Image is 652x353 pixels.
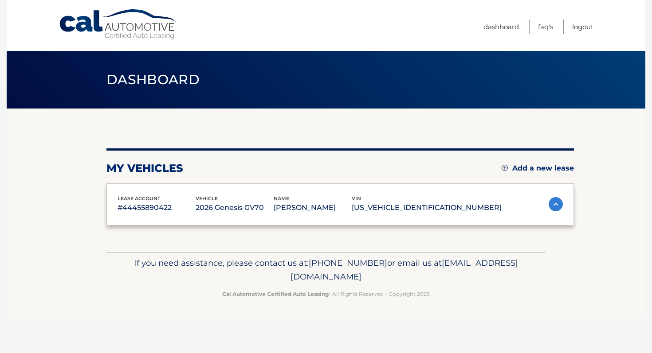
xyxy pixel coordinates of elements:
span: Dashboard [106,71,200,88]
a: FAQ's [538,19,553,34]
h2: my vehicles [106,162,183,175]
a: Add a new lease [502,164,574,173]
p: 2026 Genesis GV70 [196,202,274,214]
span: vin [352,195,361,202]
a: Dashboard [483,19,519,34]
span: lease account [118,195,161,202]
a: Logout [572,19,593,34]
strong: Cal Automotive Certified Auto Leasing [222,291,329,297]
p: [PERSON_NAME] [274,202,352,214]
p: [US_VEHICLE_IDENTIFICATION_NUMBER] [352,202,502,214]
p: - All Rights Reserved - Copyright 2025 [112,289,540,299]
img: accordion-active.svg [549,197,563,211]
span: vehicle [196,195,218,202]
p: #44455890422 [118,202,196,214]
span: name [274,195,289,202]
a: Cal Automotive [59,9,178,40]
span: [PHONE_NUMBER] [309,258,387,268]
p: If you need assistance, please contact us at: or email us at [112,256,540,284]
img: add.svg [502,165,508,171]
